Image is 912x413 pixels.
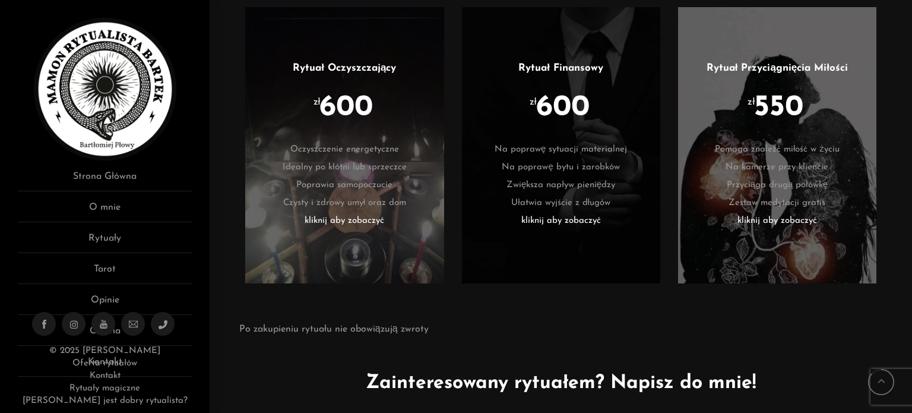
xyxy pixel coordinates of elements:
li: Na poprawę bytu i zarobków [480,159,642,176]
li: kliknij aby zobaczyć [263,212,426,230]
a: Rytuał Przyciągnięcia Miłości [707,63,848,73]
a: [PERSON_NAME] jest dobry rytualista? [23,396,188,405]
sup: zł [530,97,537,107]
li: Przyciąga drugą połówkę [696,176,859,194]
li: Poprawia samopoczucie [263,176,426,194]
li: kliknij aby zobaczyć [696,212,859,230]
sup: zł [313,97,321,107]
a: Rytuały magiczne [69,384,140,393]
li: Na kamerze przy kliencie [696,159,859,176]
h1: Zainteresowany rytuałem? Napisz do mnie! [239,369,882,398]
p: Po zakupieniu rytuału nie obowiązują zwroty [239,322,428,336]
a: Strona Główna [18,169,192,191]
span: 600 [319,93,373,123]
li: Oczyszczenie energetyczne [263,141,426,159]
a: O mnie [18,200,192,222]
li: Ułatwia wyjście z długów [480,194,642,212]
a: Rytuał Oczyszczający [293,63,396,73]
a: Oferta rytuałów [72,359,137,368]
a: Rytuały [18,231,192,253]
li: Czysty i zdrowy umył oraz dom [263,194,426,212]
img: Rytualista Bartek [34,18,176,160]
a: Kontakt [90,371,121,380]
li: Zestaw medytacji gratis [696,194,859,212]
a: Rytuał Finansowy [518,63,603,73]
a: Opinie [18,293,192,315]
li: Zwiększa napływ pieniędzy [480,176,642,194]
span: 600 [536,93,590,123]
li: Na poprawę sytuacji materialnej [480,141,642,159]
li: kliknij aby zobaczyć [480,212,642,230]
a: Tarot [18,262,192,284]
li: Pomaga znaleźć miłość w życiu [696,141,859,159]
sup: zł [748,97,755,107]
span: 550 [754,93,803,123]
li: Idealny po kłótni lub sprzeczce [263,159,426,176]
